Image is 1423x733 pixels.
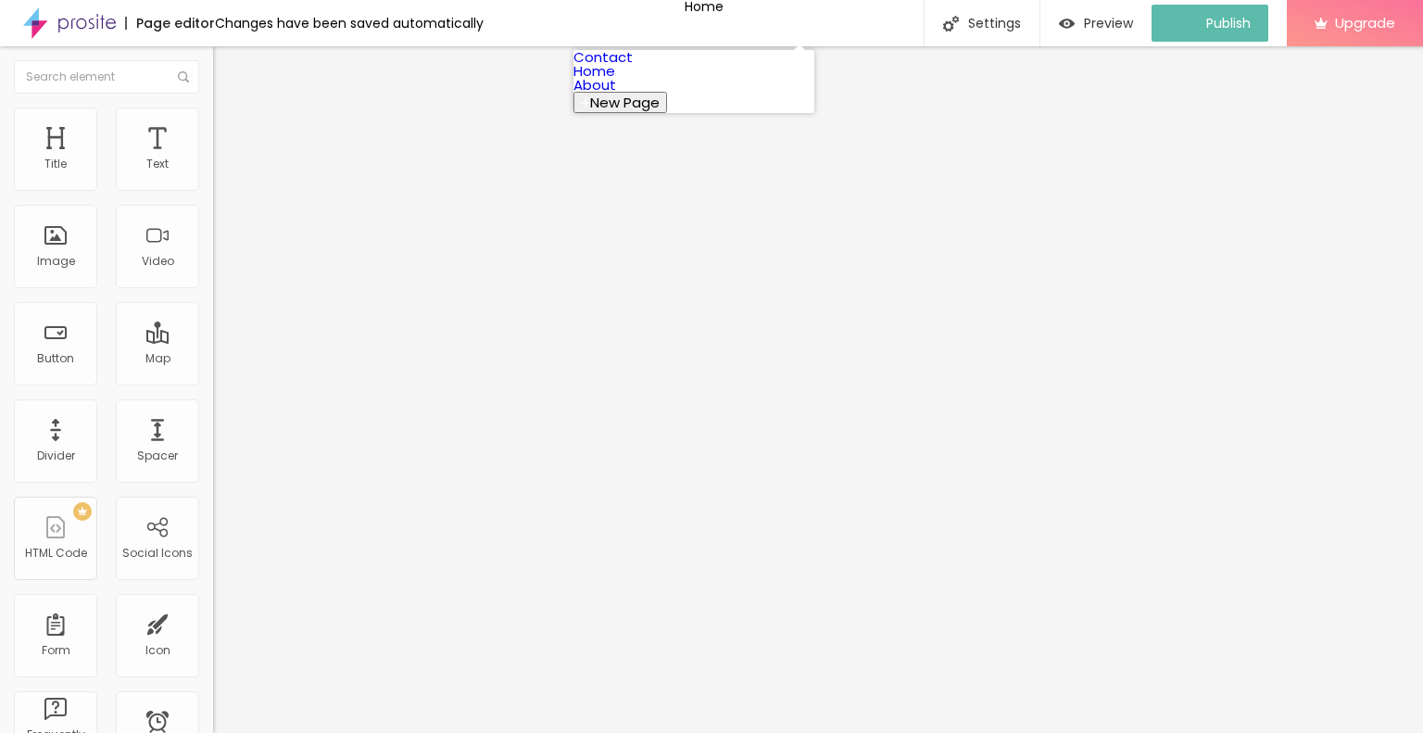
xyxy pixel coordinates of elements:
div: Page editor [125,17,215,30]
div: Text [146,158,169,171]
button: Publish [1152,5,1268,42]
span: Upgrade [1335,15,1395,31]
img: Icone [178,71,189,82]
a: Home [573,61,615,81]
div: Spacer [137,449,178,462]
div: Button [37,352,74,365]
img: Icone [943,16,959,32]
div: Map [145,352,170,365]
div: Divider [37,449,75,462]
div: Icon [145,644,170,657]
a: About [573,75,616,95]
div: Video [142,255,174,268]
div: Changes have been saved automatically [215,17,484,30]
img: view-1.svg [1059,16,1075,32]
button: New Page [573,92,667,113]
div: Social Icons [122,547,193,560]
iframe: Editor [213,46,1423,733]
div: Image [37,255,75,268]
div: Form [42,644,70,657]
div: HTML Code [25,547,87,560]
input: Search element [14,60,199,94]
div: Title [44,158,67,171]
span: Preview [1084,16,1133,31]
button: Preview [1040,5,1152,42]
span: Publish [1206,16,1251,31]
span: New Page [590,93,660,112]
a: Contact [573,47,633,67]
